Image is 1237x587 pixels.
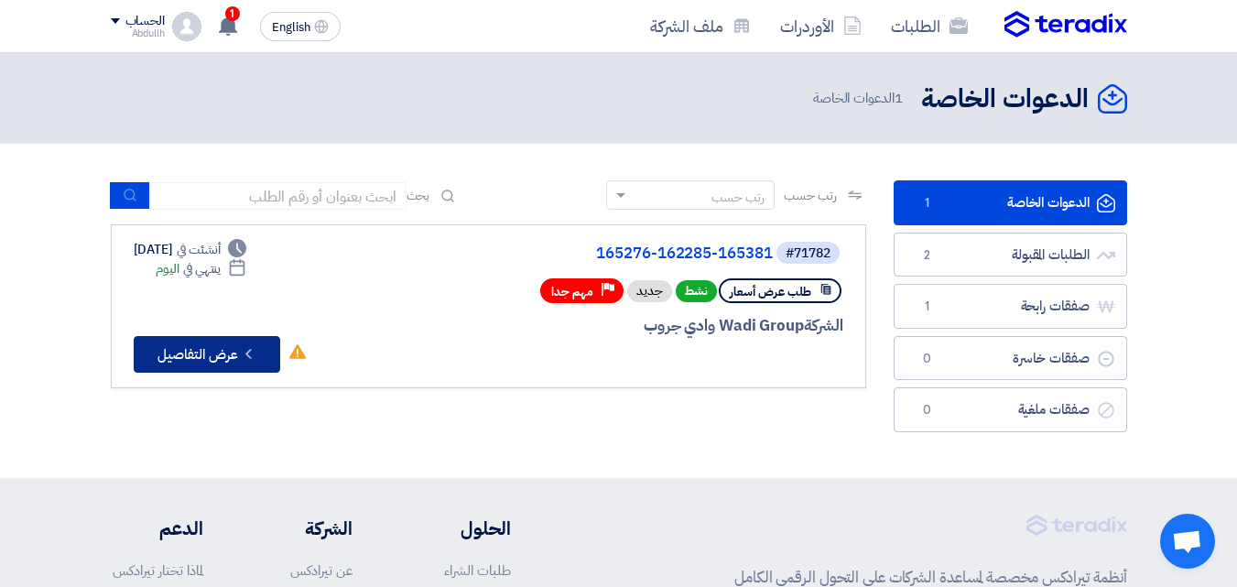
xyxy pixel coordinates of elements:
a: الدعوات الخاصة1 [894,180,1127,225]
div: رتب حسب [711,188,765,207]
div: جديد [627,280,672,302]
div: Wadi Group وادي جروب [403,314,843,338]
a: لماذا تختار تيرادكس [113,560,203,581]
div: اليوم [156,259,246,278]
span: English [272,21,310,34]
div: #71782 [786,247,830,260]
span: 1 [225,6,240,21]
span: مهم جدا [551,283,593,300]
span: ينتهي في [183,259,221,278]
li: الشركة [257,515,353,542]
div: Abdullh [111,28,165,38]
a: صفقات رابحة1 [894,284,1127,329]
div: [DATE] [134,240,247,259]
img: Teradix logo [1004,11,1127,38]
span: نشط [676,280,717,302]
span: الدعوات الخاصة [813,88,906,109]
a: 165276-162285-165381 [407,245,773,262]
a: ملف الشركة [635,5,765,48]
a: صفقات ملغية0 [894,387,1127,432]
span: 1 [895,88,903,108]
span: الشركة [804,314,843,337]
a: عن تيرادكس [290,560,353,581]
a: طلبات الشراء [444,560,511,581]
a: الطلبات المقبولة2 [894,233,1127,277]
span: رتب حسب [784,186,836,205]
div: الحساب [125,14,165,29]
span: 1 [917,298,939,316]
button: English [260,12,341,41]
a: الأوردرات [765,5,876,48]
div: Open chat [1160,514,1215,569]
li: الدعم [111,515,203,542]
span: 0 [917,350,939,368]
span: 0 [917,401,939,419]
li: الحلول [407,515,511,542]
a: الطلبات [876,5,982,48]
input: ابحث بعنوان أو رقم الطلب [150,182,407,210]
span: أنشئت في [177,240,221,259]
a: صفقات خاسرة0 [894,336,1127,381]
span: 2 [917,246,939,265]
span: بحث [407,186,430,205]
button: عرض التفاصيل [134,336,280,373]
span: طلب عرض أسعار [730,283,811,300]
span: 1 [917,194,939,212]
h2: الدعوات الخاصة [921,82,1089,117]
img: profile_test.png [172,12,201,41]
